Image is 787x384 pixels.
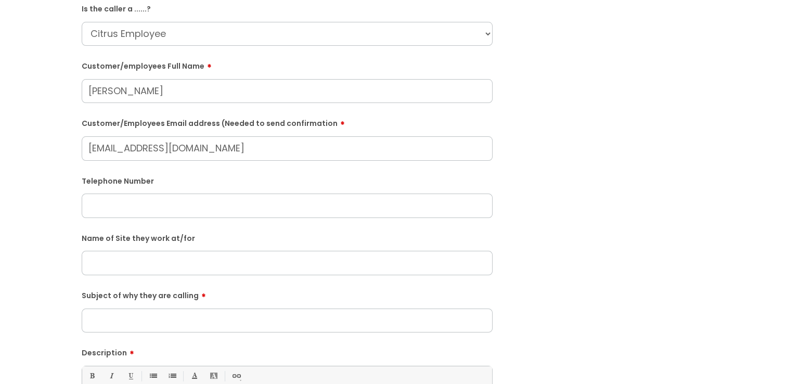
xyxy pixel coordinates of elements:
label: Description [82,345,493,357]
a: 1. Ordered List (Ctrl-Shift-8) [165,369,178,382]
a: Back Color [207,369,220,382]
a: Bold (Ctrl-B) [85,369,98,382]
label: Customer/employees Full Name [82,58,493,71]
label: Customer/Employees Email address (Needed to send confirmation [82,116,493,128]
a: Font Color [188,369,201,382]
a: Italic (Ctrl-I) [105,369,118,382]
a: • Unordered List (Ctrl-Shift-7) [146,369,159,382]
a: Underline(Ctrl-U) [124,369,137,382]
input: Email [82,136,493,160]
a: Link [229,369,242,382]
label: Is the caller a ......? [82,3,493,14]
label: Subject of why they are calling [82,288,493,300]
label: Telephone Number [82,175,493,186]
label: Name of Site they work at/for [82,232,493,243]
